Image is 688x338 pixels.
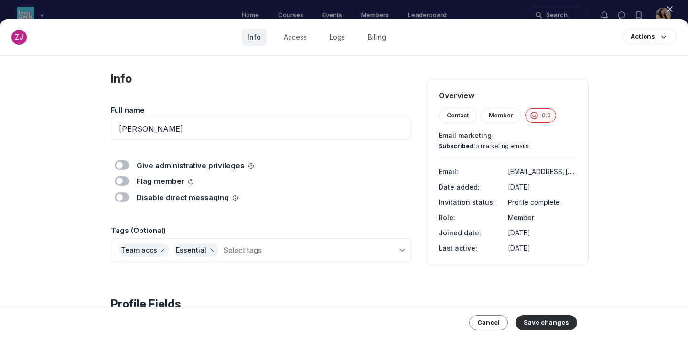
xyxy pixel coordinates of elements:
[137,160,254,171] span: Give administrative privileges
[508,213,534,222] span: Member
[508,229,530,237] span: [DATE]
[207,246,217,254] button: Remove [object Object]
[508,183,530,191] span: [DATE]
[439,142,473,149] strong: Subscribed
[137,192,238,203] span: Disable direct messaging
[111,118,411,140] input: Full name
[439,198,495,206] span: Invitation status :
[11,30,27,45] div: ZJ
[439,183,480,191] span: Date added :
[631,32,655,41] div: Actions
[137,176,193,187] span: Flag member
[439,213,455,222] span: Role :
[278,29,312,46] a: Access
[542,112,551,119] span: 0.0
[398,245,407,255] button: cheveron-down
[439,131,577,140] span: Email marketing
[447,112,469,119] span: Contact
[489,112,513,119] span: Member
[111,105,145,116] span: Full name
[508,181,577,192] dd: May 30 2024
[111,225,166,236] span: Tags (Optional)
[439,142,577,150] div: to marketing emails
[223,243,398,257] input: Select tags
[508,198,560,206] span: Profile complete
[111,71,411,86] h4: Info
[516,315,577,330] button: Save changes
[176,245,206,255] span: Essential
[324,29,351,46] a: Logs
[439,244,477,252] span: Last active :
[242,29,267,46] a: Info
[439,229,481,237] span: Joined date :
[508,196,577,208] dd: Profile complete
[111,296,411,312] h4: Profile Fields
[469,315,508,330] button: Cancel
[508,167,672,176] span: [EMAIL_ADDRESS][PERSON_NAME][DOMAIN_NAME]
[623,29,677,44] button: Actions
[158,246,168,254] button: Remove [object Object]
[508,242,577,253] dd: Jul 30 2025
[508,244,530,252] span: [DATE]
[439,168,458,176] span: Email :
[508,227,577,238] dd: May 30 2024
[508,166,577,177] dd: jiranzoe@grinnell.edu
[362,29,392,46] a: Billing
[121,245,157,255] span: Team accs
[508,211,577,223] dd: Member
[439,91,577,100] span: Overview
